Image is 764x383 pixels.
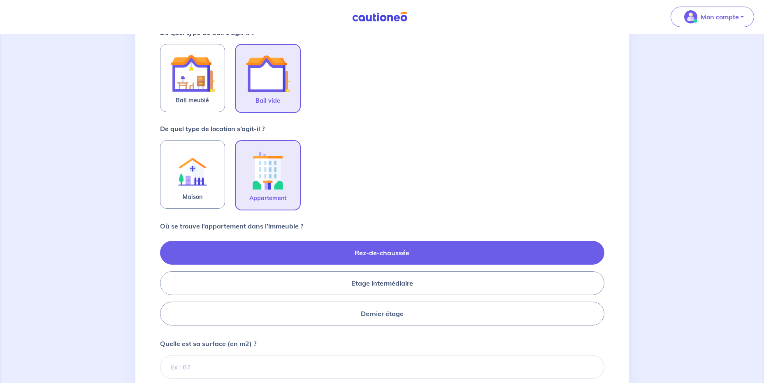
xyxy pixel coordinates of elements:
[246,51,290,96] img: illu_empty_lease.svg
[176,95,209,105] span: Bail meublé
[170,51,215,95] img: illu_furnished_lease.svg
[183,192,202,202] span: Maison
[671,7,754,27] button: illu_account_valid_menu.svgMon compte
[249,193,286,203] span: Appartement
[170,147,215,192] img: illu_rent.svg
[246,148,290,193] img: illu_apartment.svg
[160,302,604,325] label: Dernier étage
[160,221,303,231] p: Où se trouve l’appartement dans l’immeuble ?
[160,271,604,295] label: Etage intermédiaire
[255,96,280,106] span: Bail vide
[701,12,739,22] p: Mon compte
[160,339,256,348] p: Quelle est sa surface (en m2) ?
[160,355,604,379] input: Ex : 67
[160,124,265,134] p: De quel type de location s’agit-il ?
[160,241,604,265] label: Rez-de-chaussée
[349,12,411,22] img: Cautioneo
[684,10,697,23] img: illu_account_valid_menu.svg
